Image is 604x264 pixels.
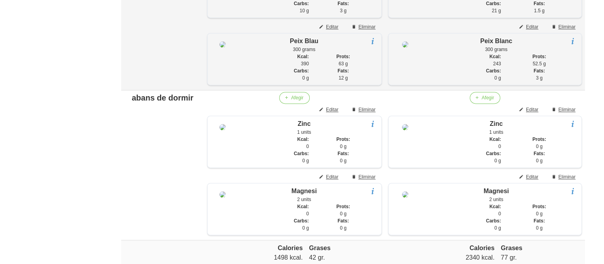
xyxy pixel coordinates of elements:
button: Eliminar [347,104,382,116]
button: Editar [514,171,545,183]
strong: Kcal: [297,204,309,209]
span: 390 [301,61,309,66]
strong: Fats: [534,218,545,224]
span: Eliminar [358,23,375,30]
span: 243 [493,61,501,66]
img: 8ea60705-12ae-42e8-83e1-4ba62b1261d5%2Ffoods%2F53283-zinc-png.png [402,124,408,130]
span: 0 g [536,225,543,231]
strong: Prots: [532,54,546,59]
span: Afegir [482,94,494,101]
span: 0 g [340,211,347,217]
strong: Carbs: [486,68,501,74]
strong: Fats: [534,68,545,74]
span: 2 units [297,197,311,202]
strong: Carbs: [294,1,309,6]
span: Zinc [490,120,503,127]
span: 3 g [340,8,347,13]
span: Eliminar [558,106,575,113]
span: 0 g [340,225,347,231]
span: 300 grams [485,47,507,52]
span: Eliminar [558,23,575,30]
span: Magnesi [484,188,509,194]
strong: Kcal: [489,137,501,142]
span: Afegir [291,94,303,101]
img: 8ea60705-12ae-42e8-83e1-4ba62b1261d5%2Ffoods%2F95578-peix-blanc-jpg.jpg [402,41,408,47]
span: Zinc [297,120,311,127]
button: Eliminar [547,104,582,116]
span: 52.5 g [533,61,546,66]
span: 3 g [536,75,543,81]
span: Editar [526,106,538,113]
strong: Kcal: [489,54,501,59]
span: 0 g [340,158,347,163]
span: Magnesi [292,188,317,194]
button: Eliminar [547,171,582,183]
span: 1 units [297,129,311,135]
strong: Fats: [337,1,349,6]
strong: Kcal: [297,54,309,59]
strong: Fats: [534,1,545,6]
span: Peix Blanc [480,38,512,44]
span: 0 [306,144,309,149]
strong: Kcal: [297,137,309,142]
span: Eliminar [558,173,575,180]
button: Eliminar [347,21,382,33]
strong: Prots: [336,54,350,59]
button: Editar [514,104,545,116]
button: Editar [314,104,345,116]
span: Peix Blau [290,38,318,44]
span: 0 [498,144,501,149]
strong: Fats: [337,151,349,156]
p: 42 gr. [309,253,379,262]
span: 21 g [492,8,501,13]
div: abans de dormir [124,92,201,104]
span: 0 g [302,75,309,81]
span: 0 g [302,158,309,163]
strong: Prots: [532,204,546,209]
strong: Kcal: [489,204,501,209]
span: 0 g [536,144,543,149]
button: Eliminar [547,21,582,33]
img: 8ea60705-12ae-42e8-83e1-4ba62b1261d5%2Ffoods%2F15507-magnesi-bis-png.png [219,191,226,198]
strong: Grases [501,245,522,251]
span: Editar [326,173,338,180]
span: 1.5 g [534,8,545,13]
strong: Carbs: [294,218,309,224]
span: 0 g [536,158,543,163]
span: 2 units [489,197,503,202]
strong: Carbs: [294,68,309,74]
span: 0 g [494,225,501,231]
span: 0 g [340,144,347,149]
span: 300 grams [293,47,315,52]
span: 63 g [339,61,348,66]
span: Editar [526,23,538,30]
strong: Fats: [337,218,349,224]
button: Editar [314,171,345,183]
strong: Carbs: [486,151,501,156]
button: Editar [514,21,545,33]
span: Editar [326,106,338,113]
span: 10 g [299,8,309,13]
button: Afegir [470,92,500,104]
strong: Prots: [336,137,350,142]
span: 0 [498,211,501,217]
p: 77 gr. [501,253,579,262]
span: 0 g [494,158,501,163]
img: 8ea60705-12ae-42e8-83e1-4ba62b1261d5%2Ffoods%2F15507-magnesi-bis-png.png [402,191,408,198]
span: Editar [326,23,338,30]
strong: Carbs: [486,218,501,224]
span: 1 units [489,129,503,135]
span: Eliminar [358,106,375,113]
strong: Carbs: [486,1,501,6]
img: 8ea60705-12ae-42e8-83e1-4ba62b1261d5%2Ffoods%2F53283-zinc-png.png [219,124,226,130]
strong: Carbs: [294,151,309,156]
p: 1498 kcal. [210,253,303,262]
span: Editar [526,173,538,180]
button: Eliminar [347,171,382,183]
strong: Calories [278,245,303,251]
strong: Fats: [337,68,349,74]
p: 2340 kcal. [391,253,494,262]
span: 0 g [302,225,309,231]
span: 0 g [536,211,543,217]
strong: Fats: [534,151,545,156]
